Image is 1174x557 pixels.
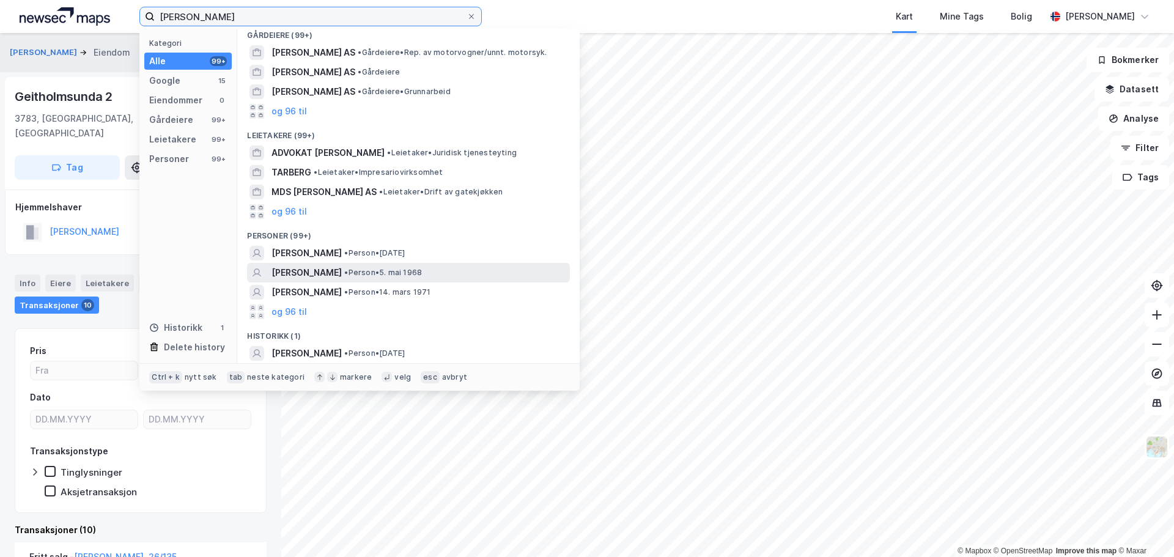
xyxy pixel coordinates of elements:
span: • [358,48,361,57]
div: Transaksjoner [15,297,99,314]
div: Gårdeiere [149,113,193,127]
div: Ctrl + k [149,371,182,383]
div: 99+ [210,154,227,164]
div: Transaksjoner (10) [15,523,267,537]
div: avbryt [442,372,467,382]
button: og 96 til [271,304,307,319]
div: Eiendom [94,45,130,60]
span: Leietaker • Juridisk tjenesteyting [387,148,517,158]
button: Filter [1110,136,1169,160]
button: Datasett [1095,77,1169,101]
span: Leietaker • Drift av gatekjøkken [379,187,503,197]
div: Historikk (1) [237,322,580,344]
span: • [358,67,361,76]
div: Eiere [45,275,76,292]
span: Person • 14. mars 1971 [344,287,430,297]
button: [PERSON_NAME] [10,46,79,59]
div: Google [149,73,180,88]
div: Aksjetransaksjon [61,486,137,498]
div: 0 [217,95,227,105]
span: ADVOKAT [PERSON_NAME] [271,146,385,160]
div: velg [394,372,411,382]
div: 99+ [210,115,227,125]
span: MDS [PERSON_NAME] AS [271,185,377,199]
div: 1 [217,323,227,333]
span: TARBERG [271,165,311,180]
div: Personer [149,152,189,166]
img: logo.a4113a55bc3d86da70a041830d287a7e.svg [20,7,110,26]
div: 99+ [210,56,227,66]
span: [PERSON_NAME] [271,246,342,260]
span: • [379,187,383,196]
button: Tags [1112,165,1169,190]
span: [PERSON_NAME] [271,346,342,361]
div: neste kategori [247,372,305,382]
div: 99+ [210,135,227,144]
div: Bolig [1011,9,1032,24]
div: Info [15,275,40,292]
div: Tinglysninger [61,467,122,478]
div: Personer (99+) [237,221,580,243]
div: Datasett [139,275,185,292]
button: Analyse [1098,106,1169,131]
span: Gårdeiere • Grunnarbeid [358,87,450,97]
div: Leietakere [81,275,134,292]
div: Pris [30,344,46,358]
a: OpenStreetMap [994,547,1053,555]
span: Leietaker • Impresariovirksomhet [314,168,443,177]
div: Historikk [149,320,202,335]
span: • [344,349,348,358]
span: [PERSON_NAME] AS [271,45,355,60]
div: Delete history [164,340,225,355]
a: Mapbox [958,547,991,555]
span: • [344,248,348,257]
span: Gårdeiere [358,67,400,77]
span: Person • [DATE] [344,349,405,358]
span: [PERSON_NAME] AS [271,65,355,79]
span: Person • 5. mai 1968 [344,268,422,278]
div: [PERSON_NAME] [1065,9,1135,24]
span: • [344,268,348,277]
div: 10 [81,299,94,311]
input: DD.MM.YYYY [31,410,138,429]
span: [PERSON_NAME] [271,265,342,280]
div: Alle [149,54,166,68]
div: esc [421,371,440,383]
img: Z [1145,435,1168,459]
span: Person • [DATE] [344,248,405,258]
input: Fra [31,361,138,380]
div: 3783, [GEOGRAPHIC_DATA], [GEOGRAPHIC_DATA] [15,111,183,141]
div: Gårdeiere (99+) [237,21,580,43]
iframe: Chat Widget [1113,498,1174,557]
div: Geitholmsunda 2 [15,87,115,106]
div: Leietakere (99+) [237,121,580,143]
div: markere [340,372,372,382]
div: Hjemmelshaver [15,200,266,215]
div: Kart [896,9,913,24]
div: Eiendommer [149,93,202,108]
a: Improve this map [1056,547,1117,555]
span: • [344,287,348,297]
div: 15 [217,76,227,86]
button: Tag [15,155,120,180]
button: og 96 til [271,204,307,219]
span: [PERSON_NAME] AS [271,84,355,99]
button: og 96 til [271,104,307,119]
span: Gårdeiere • Rep. av motorvogner/unnt. motorsyk. [358,48,547,57]
span: • [358,87,361,96]
input: Søk på adresse, matrikkel, gårdeiere, leietakere eller personer [155,7,467,26]
div: Leietakere [149,132,196,147]
button: Bokmerker [1087,48,1169,72]
span: [PERSON_NAME] [271,285,342,300]
input: DD.MM.YYYY [144,410,251,429]
div: Mine Tags [940,9,984,24]
div: nytt søk [185,372,217,382]
div: Kategori [149,39,232,48]
div: Transaksjonstype [30,444,108,459]
span: • [314,168,317,177]
div: Dato [30,390,51,405]
div: tab [227,371,245,383]
span: • [387,148,391,157]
